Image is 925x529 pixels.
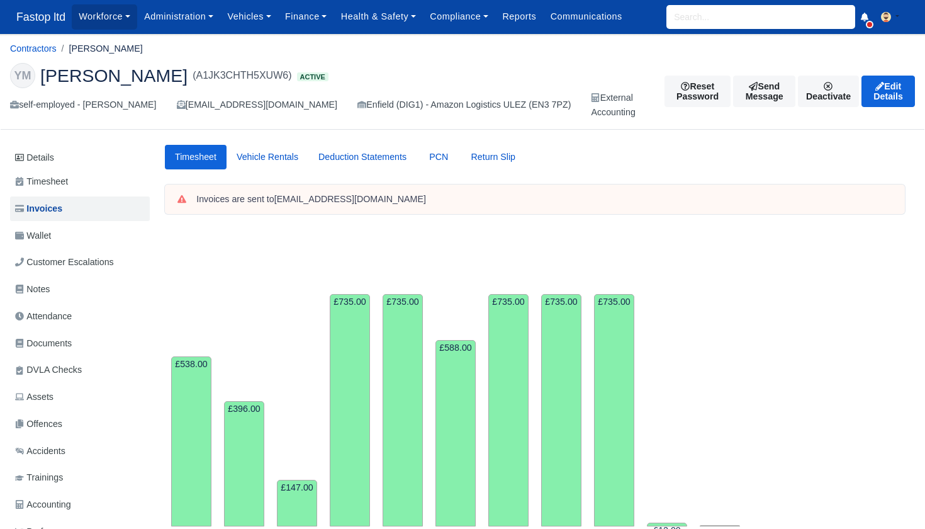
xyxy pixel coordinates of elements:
[171,356,211,526] td: £538.00
[10,5,72,30] a: Fastop ltd
[10,465,150,490] a: Trainings
[15,390,53,404] span: Assets
[330,294,370,526] td: £735.00
[10,439,150,464] a: Accidents
[10,412,150,436] a: Offences
[10,385,150,409] a: Assets
[224,401,264,526] td: £396.00
[277,480,317,526] td: £147.00
[461,145,525,169] a: Return Slip
[177,98,337,112] div: [EMAIL_ADDRESS][DOMAIN_NAME]
[15,363,82,377] span: DVLA Checks
[165,145,227,169] a: Timesheet
[862,469,925,529] iframe: Chat Widget
[10,196,150,221] a: Invoices
[594,294,634,526] td: £735.00
[417,145,461,169] a: PCN
[357,98,571,112] div: Enfield (DIG1) - Amazon Logistics ULEZ (EN3 7PZ)
[57,42,143,56] li: [PERSON_NAME]
[10,250,150,275] a: Customer Escalations
[488,294,529,526] td: £735.00
[591,91,635,120] div: External Accounting
[1,53,924,130] div: Yuriy Rumenov Minchev
[193,68,291,83] span: (A1JK3CHTH5XUW6)
[383,294,423,526] td: £735.00
[227,145,308,169] a: Vehicle Rentals
[15,174,68,189] span: Timesheet
[435,340,476,526] td: £588.00
[15,202,62,216] span: Invoices
[10,43,57,54] a: Contractors
[10,146,150,169] a: Details
[666,5,855,29] input: Search...
[664,76,731,107] button: Reset Password
[543,4,629,29] a: Communications
[196,193,892,206] div: Invoices are sent to
[15,444,65,458] span: Accidents
[15,470,63,485] span: Trainings
[15,336,72,351] span: Documents
[10,358,150,382] a: DVLA Checks
[10,98,157,112] div: self-employed - [PERSON_NAME]
[274,194,426,204] strong: [EMAIL_ADDRESS][DOMAIN_NAME]
[495,4,543,29] a: Reports
[308,145,417,169] a: Deduction Statements
[733,76,795,107] a: Send Message
[10,4,72,30] span: Fastop ltd
[334,4,423,29] a: Health & Safety
[72,4,137,29] a: Workforce
[15,498,71,512] span: Accounting
[10,492,150,517] a: Accounting
[297,72,328,82] span: Active
[798,76,859,107] a: Deactivate
[220,4,278,29] a: Vehicles
[647,523,687,526] td: £12.00
[10,277,150,302] a: Notes
[137,4,220,29] a: Administration
[10,304,150,329] a: Attendance
[10,224,150,248] a: Wallet
[700,525,740,526] td: £0.60
[10,169,150,194] a: Timesheet
[40,67,188,84] span: [PERSON_NAME]
[10,331,150,356] a: Documents
[541,294,581,526] td: £735.00
[278,4,334,29] a: Finance
[861,76,915,107] a: Edit Details
[15,229,51,243] span: Wallet
[423,4,495,29] a: Compliance
[15,255,114,270] span: Customer Escalations
[15,309,72,324] span: Attendance
[15,417,62,431] span: Offences
[10,63,35,88] div: YM
[15,282,50,297] span: Notes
